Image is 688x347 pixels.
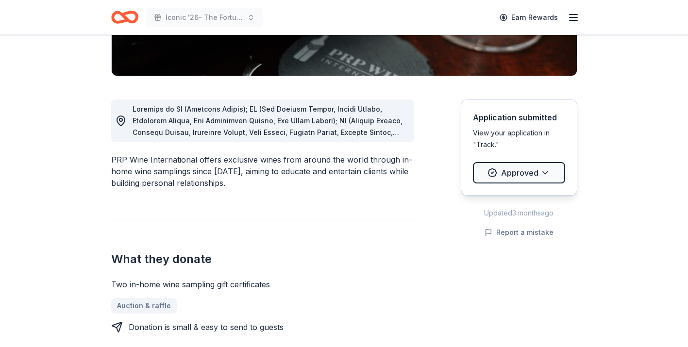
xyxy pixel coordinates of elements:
[166,12,243,23] span: Iconic '26- The Fortune Academy Presents the Roaring 20's
[111,251,414,267] h2: What they donate
[111,6,138,29] a: Home
[111,298,177,314] a: Auction & raffle
[473,127,565,150] div: View your application in "Track."
[494,9,564,26] a: Earn Rewards
[501,166,538,179] span: Approved
[485,227,554,238] button: Report a mistake
[111,154,414,189] div: PRP Wine International offers exclusive wines from around the world through in-home wine sampling...
[129,321,284,333] div: Donation is small & easy to send to guests
[473,112,565,123] div: Application submitted
[146,8,263,27] button: Iconic '26- The Fortune Academy Presents the Roaring 20's
[461,207,577,219] div: Updated 3 months ago
[111,279,414,290] div: Two in-home wine sampling gift certificates
[473,162,565,183] button: Approved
